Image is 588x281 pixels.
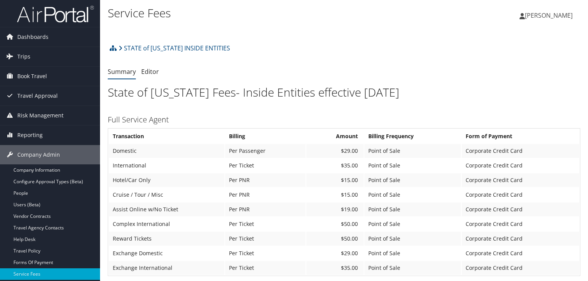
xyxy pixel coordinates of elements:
td: Point of Sale [364,232,461,246]
a: STATE of [US_STATE] INSIDE ENTITIES [119,40,230,56]
td: Point of Sale [364,217,461,231]
span: Book Travel [17,67,47,86]
td: Per Ticket [225,217,306,231]
th: Form of Payment [462,129,579,143]
td: Corporate Credit Card [462,173,579,187]
td: Corporate Credit Card [462,188,579,202]
a: Editor [141,67,159,76]
td: $15.00 [306,173,364,187]
td: Point of Sale [364,188,461,202]
h1: State of [US_STATE] Fees- Inside Entities effective [DATE] [108,84,580,100]
td: Per Ticket [225,159,306,172]
th: Billing [225,129,306,143]
td: Hotel/Car Only [109,173,224,187]
span: Company Admin [17,145,60,164]
td: Corporate Credit Card [462,159,579,172]
td: Point of Sale [364,144,461,158]
td: $50.00 [306,232,364,246]
img: airportal-logo.png [17,5,94,23]
td: $19.00 [306,202,364,216]
td: $35.00 [306,261,364,275]
h1: Service Fees [108,5,423,21]
span: Dashboards [17,27,48,47]
span: Reporting [17,125,43,145]
td: Point of Sale [364,246,461,260]
td: Domestic [109,144,224,158]
td: Per Ticket [225,232,306,246]
span: Risk Management [17,106,63,125]
td: Cruise / Tour / Misc [109,188,224,202]
td: Corporate Credit Card [462,261,579,275]
h3: Full Service Agent [108,114,580,125]
td: Per PNR [225,188,306,202]
td: Exchange Domestic [109,246,224,260]
a: [PERSON_NAME] [520,4,580,27]
td: Point of Sale [364,202,461,216]
th: Billing Frequency [364,129,461,143]
span: Trips [17,47,30,66]
th: Amount [306,129,364,143]
td: Assist Online w/No Ticket [109,202,224,216]
td: International [109,159,224,172]
td: Per Ticket [225,261,306,275]
td: Corporate Credit Card [462,217,579,231]
td: Exchange International [109,261,224,275]
a: Summary [108,67,136,76]
td: Per Passenger [225,144,306,158]
td: $29.00 [306,144,364,158]
td: $50.00 [306,217,364,231]
td: Per Ticket [225,246,306,260]
td: Corporate Credit Card [462,202,579,216]
span: [PERSON_NAME] [525,11,573,20]
td: Corporate Credit Card [462,246,579,260]
td: Corporate Credit Card [462,144,579,158]
td: Per PNR [225,173,306,187]
td: Reward Tickets [109,232,224,246]
td: Corporate Credit Card [462,232,579,246]
td: Point of Sale [364,159,461,172]
td: Per PNR [225,202,306,216]
td: $29.00 [306,246,364,260]
td: Point of Sale [364,261,461,275]
th: Transaction [109,129,224,143]
td: $35.00 [306,159,364,172]
td: Point of Sale [364,173,461,187]
span: Travel Approval [17,86,58,105]
td: $15.00 [306,188,364,202]
td: Complex International [109,217,224,231]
